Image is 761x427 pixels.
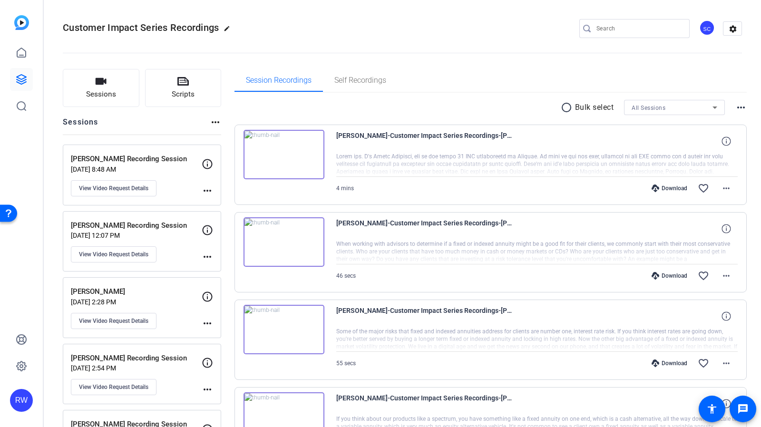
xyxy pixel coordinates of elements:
[71,246,156,262] button: View Video Request Details
[202,251,213,262] mat-icon: more_horiz
[706,403,718,415] mat-icon: accessibility
[63,22,219,33] span: Customer Impact Series Recordings
[336,360,356,367] span: 55 secs
[334,77,386,84] span: Self Recordings
[202,185,213,196] mat-icon: more_horiz
[79,317,148,325] span: View Video Request Details
[145,69,222,107] button: Scripts
[336,272,356,279] span: 46 secs
[699,20,716,37] ngx-avatar: Stephen Conine
[647,272,692,280] div: Download
[86,89,116,100] span: Sessions
[79,383,148,391] span: View Video Request Details
[71,353,202,364] p: [PERSON_NAME] Recording Session
[71,154,202,165] p: [PERSON_NAME] Recording Session
[202,384,213,395] mat-icon: more_horiz
[698,183,709,194] mat-icon: favorite_border
[202,318,213,329] mat-icon: more_horiz
[336,392,512,415] span: [PERSON_NAME]-Customer Impact Series Recordings-[PERSON_NAME] Recording Session-1754311022582-webcam
[721,270,732,281] mat-icon: more_horiz
[735,102,747,113] mat-icon: more_horiz
[244,217,324,267] img: thumb-nail
[210,116,221,128] mat-icon: more_horiz
[63,69,139,107] button: Sessions
[561,102,575,113] mat-icon: radio_button_unchecked
[63,116,98,135] h2: Sessions
[224,25,235,37] mat-icon: edit
[71,313,156,329] button: View Video Request Details
[244,305,324,354] img: thumb-nail
[723,22,742,36] mat-icon: settings
[737,403,749,415] mat-icon: message
[575,102,614,113] p: Bulk select
[79,184,148,192] span: View Video Request Details
[596,23,682,34] input: Search
[79,251,148,258] span: View Video Request Details
[336,130,512,153] span: [PERSON_NAME]-Customer Impact Series Recordings-[PERSON_NAME] Recording Session-1760133975932-webcam
[698,358,709,369] mat-icon: favorite_border
[71,298,202,306] p: [DATE] 2:28 PM
[246,77,312,84] span: Session Recordings
[721,358,732,369] mat-icon: more_horiz
[632,105,665,111] span: All Sessions
[647,184,692,192] div: Download
[71,286,202,297] p: [PERSON_NAME]
[71,232,202,239] p: [DATE] 12:07 PM
[71,180,156,196] button: View Video Request Details
[336,217,512,240] span: [PERSON_NAME]-Customer Impact Series Recordings-[PERSON_NAME] Recording Session-1754311239551-webcam
[244,130,324,179] img: thumb-nail
[10,389,33,412] div: RW
[336,185,354,192] span: 4 mins
[71,379,156,395] button: View Video Request Details
[71,364,202,372] p: [DATE] 2:54 PM
[71,165,202,173] p: [DATE] 8:48 AM
[172,89,195,100] span: Scripts
[336,305,512,328] span: [PERSON_NAME]-Customer Impact Series Recordings-[PERSON_NAME] Recording Session-1754311111890-webcam
[698,270,709,281] mat-icon: favorite_border
[71,220,202,231] p: [PERSON_NAME] Recording Session
[721,183,732,194] mat-icon: more_horiz
[699,20,715,36] div: SC
[647,359,692,367] div: Download
[14,15,29,30] img: blue-gradient.svg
